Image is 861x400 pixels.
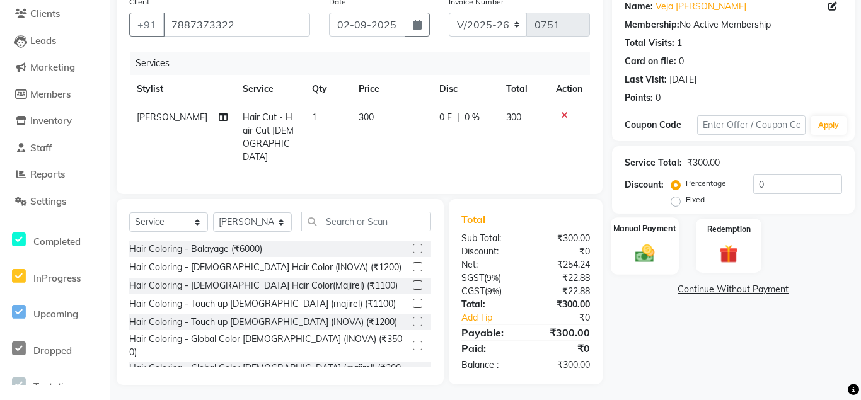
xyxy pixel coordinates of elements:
label: Fixed [686,194,705,205]
div: Paid: [452,341,526,356]
span: Staff [30,142,52,154]
div: Sub Total: [452,232,526,245]
div: Net: [452,258,526,271]
img: _gift.svg [714,243,744,266]
a: Clients [3,7,107,21]
span: Dropped [33,345,72,357]
span: Reports [30,168,65,180]
div: ₹300.00 [526,358,599,372]
div: Last Visit: [625,73,667,86]
label: Redemption [707,224,751,235]
a: Leads [3,34,107,49]
div: Hair Coloring - Balayage (₹6000) [129,243,262,256]
button: +91 [129,13,165,37]
div: ₹22.88 [526,271,599,285]
span: 0 F [439,111,452,124]
a: Members [3,88,107,102]
input: Enter Offer / Coupon Code [697,115,806,135]
a: Marketing [3,60,107,75]
div: Coupon Code [625,118,697,132]
div: Balance : [452,358,526,372]
div: ( ) [452,285,526,298]
span: CGST [461,285,485,297]
div: ₹300.00 [526,298,599,311]
a: Inventory [3,114,107,129]
div: Points: [625,91,653,105]
th: Qty [304,75,351,103]
div: ₹300.00 [526,325,599,340]
div: Hair Coloring - [DEMOGRAPHIC_DATA] Hair Color (INOVA) (₹1200) [129,261,402,274]
th: Service [235,75,305,103]
div: Payable: [452,325,526,340]
span: [PERSON_NAME] [137,111,207,123]
span: Tentative [33,380,74,392]
div: Total Visits: [625,37,674,50]
span: | [457,111,459,124]
span: InProgress [33,272,81,284]
span: 300 [359,111,374,123]
div: ₹0 [538,311,599,324]
a: Staff [3,141,107,156]
div: ₹0 [526,245,599,258]
span: SGST [461,272,484,283]
span: Total [461,213,490,226]
th: Total [499,75,548,103]
div: Total: [452,298,526,311]
label: Percentage [686,178,726,189]
th: Action [548,75,590,103]
div: Discount: [452,245,526,258]
div: Membership: [625,18,679,31]
div: Hair Coloring - Touch up [DEMOGRAPHIC_DATA] (INOVA) (₹1200) [129,316,397,329]
div: Hair Coloring - Touch up [DEMOGRAPHIC_DATA] (majirel) (₹1100) [129,297,396,311]
button: Apply [811,116,847,135]
th: Price [351,75,431,103]
input: Search by Name/Mobile/Email/Code [163,13,310,37]
th: Stylist [129,75,235,103]
span: 300 [506,111,521,123]
span: 9% [487,273,499,283]
a: Reports [3,168,107,182]
img: _cash.svg [629,242,661,264]
input: Search or Scan [301,212,431,231]
span: Upcoming [33,308,78,320]
span: 0 % [465,111,480,124]
span: Settings [30,195,66,207]
div: Hair Coloring - Global Color [DEMOGRAPHIC_DATA] (majirel) (₹3000) [129,362,408,388]
label: Manual Payment [613,222,676,234]
span: Leads [30,35,56,47]
th: Disc [432,75,499,103]
span: 9% [487,286,499,296]
div: 0 [656,91,661,105]
div: Service Total: [625,156,682,169]
div: Services [130,52,599,75]
div: Hair Coloring - [DEMOGRAPHIC_DATA] Hair Color(Majirel) (₹1100) [129,279,398,292]
span: Marketing [30,61,75,73]
div: No Active Membership [625,18,842,31]
div: Hair Coloring - Global Color [DEMOGRAPHIC_DATA] (INOVA) (₹3500) [129,333,408,359]
a: Continue Without Payment [615,283,852,296]
div: ₹0 [526,341,599,356]
span: Inventory [30,115,72,127]
a: Settings [3,195,107,209]
div: ₹300.00 [687,156,720,169]
div: ₹300.00 [526,232,599,245]
div: ₹254.24 [526,258,599,271]
div: ₹22.88 [526,285,599,298]
div: Card on file: [625,55,676,68]
div: [DATE] [669,73,696,86]
a: Add Tip [452,311,538,324]
span: Members [30,88,71,100]
div: ( ) [452,271,526,285]
div: 1 [677,37,682,50]
span: Hair Cut - Hair Cut [DEMOGRAPHIC_DATA] [243,111,294,163]
span: Completed [33,236,81,248]
span: Clients [30,8,60,20]
span: 1 [312,111,317,123]
div: 0 [679,55,684,68]
div: Discount: [625,178,664,191]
